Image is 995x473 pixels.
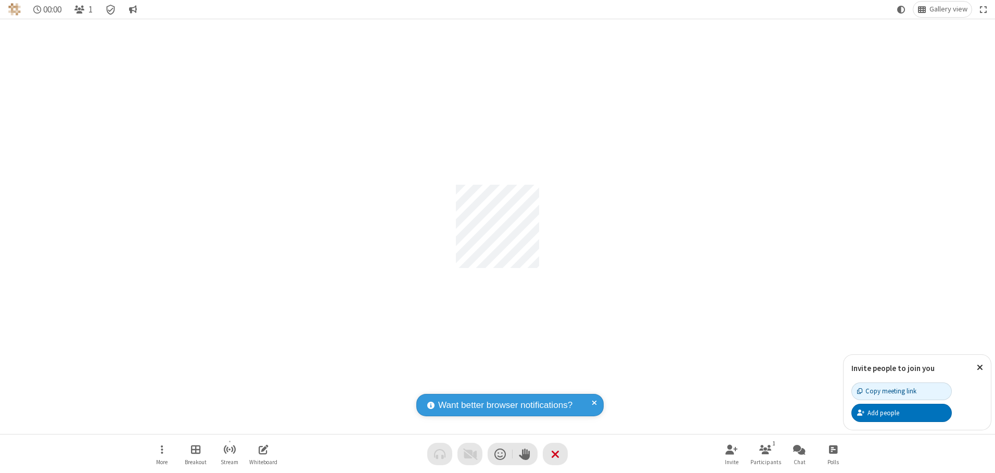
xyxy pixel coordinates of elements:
[70,2,97,17] button: Open participant list
[438,399,572,412] span: Want better browser notifications?
[88,5,93,15] span: 1
[8,3,21,16] img: QA Selenium DO NOT DELETE OR CHANGE
[185,459,207,465] span: Breakout
[146,439,177,469] button: Open menu
[29,2,66,17] div: Timer
[156,459,168,465] span: More
[716,439,747,469] button: Invite participants (Alt+I)
[893,2,910,17] button: Using system theme
[101,2,121,17] div: Meeting details Encryption enabled
[180,439,211,469] button: Manage Breakout Rooms
[513,443,538,465] button: Raise hand
[784,439,815,469] button: Open chat
[818,439,849,469] button: Open poll
[248,439,279,469] button: Open shared whiteboard
[457,443,482,465] button: Video
[488,443,513,465] button: Send a reaction
[249,459,277,465] span: Whiteboard
[794,459,806,465] span: Chat
[913,2,972,17] button: Change layout
[976,2,991,17] button: Fullscreen
[750,459,781,465] span: Participants
[857,386,916,396] div: Copy meeting link
[543,443,568,465] button: End or leave meeting
[770,439,779,448] div: 1
[124,2,141,17] button: Conversation
[725,459,738,465] span: Invite
[750,439,781,469] button: Open participant list
[427,443,452,465] button: Audio problem - check your Internet connection or call by phone
[221,459,238,465] span: Stream
[827,459,839,465] span: Polls
[214,439,245,469] button: Start streaming
[851,382,952,400] button: Copy meeting link
[851,404,952,421] button: Add people
[969,355,991,380] button: Close popover
[929,5,967,14] span: Gallery view
[43,5,61,15] span: 00:00
[851,363,935,373] label: Invite people to join you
